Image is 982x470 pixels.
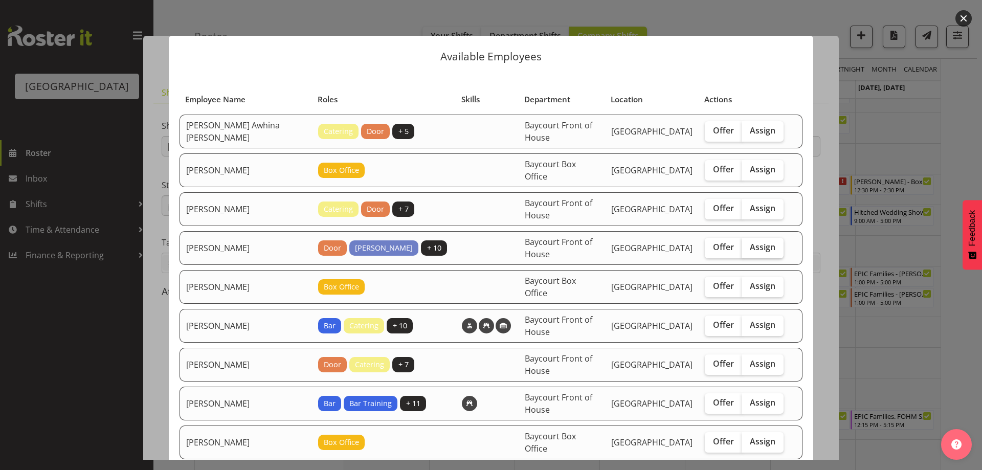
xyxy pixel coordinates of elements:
span: Catering [355,359,384,370]
span: Offer [713,125,734,136]
span: Offer [713,397,734,408]
span: Catering [324,204,353,215]
span: Baycourt Box Office [525,159,576,182]
span: Baycourt Front of House [525,197,592,221]
span: + 10 [427,242,441,254]
span: Roles [318,94,338,105]
span: Catering [324,126,353,137]
span: [PERSON_NAME] [355,242,413,254]
span: Bar Training [349,398,392,409]
span: Catering [349,320,378,331]
span: Location [611,94,643,105]
button: Feedback - Show survey [963,200,982,270]
span: Box Office [324,281,359,293]
span: Assign [750,436,775,446]
span: Baycourt Front of House [525,353,592,376]
span: [GEOGRAPHIC_DATA] [611,359,693,370]
span: Baycourt Box Office [525,275,576,299]
td: [PERSON_NAME] [180,231,312,265]
td: [PERSON_NAME] [180,387,312,420]
span: Baycourt Front of House [525,392,592,415]
span: [GEOGRAPHIC_DATA] [611,320,693,331]
span: Door [367,204,384,215]
span: Assign [750,125,775,136]
span: Baycourt Box Office [525,431,576,454]
td: [PERSON_NAME] [180,192,312,226]
span: Baycourt Front of House [525,236,592,260]
span: Door [367,126,384,137]
span: [GEOGRAPHIC_DATA] [611,165,693,176]
span: Offer [713,359,734,369]
span: Assign [750,320,775,330]
span: Assign [750,242,775,252]
img: help-xxl-2.png [951,439,962,450]
td: [PERSON_NAME] [180,309,312,343]
span: Assign [750,164,775,174]
span: + 7 [398,204,409,215]
span: Employee Name [185,94,245,105]
td: [PERSON_NAME] [180,426,312,459]
span: Skills [461,94,480,105]
td: [PERSON_NAME] [180,348,312,382]
span: Assign [750,397,775,408]
span: [GEOGRAPHIC_DATA] [611,242,693,254]
span: Door [324,359,341,370]
span: Department [524,94,570,105]
p: Available Employees [179,51,803,62]
span: Baycourt Front of House [525,120,592,143]
span: Bar [324,320,336,331]
span: Actions [704,94,732,105]
span: Offer [713,436,734,446]
span: Offer [713,281,734,291]
span: [GEOGRAPHIC_DATA] [611,398,693,409]
td: [PERSON_NAME] [180,153,312,187]
span: + 10 [393,320,407,331]
span: Baycourt Front of House [525,314,592,338]
span: + 5 [398,126,409,137]
span: Offer [713,242,734,252]
span: Offer [713,320,734,330]
span: Offer [713,203,734,213]
span: Assign [750,281,775,291]
span: Assign [750,359,775,369]
span: [GEOGRAPHIC_DATA] [611,437,693,448]
td: [PERSON_NAME] [180,270,312,304]
span: Feedback [968,210,977,246]
span: Box Office [324,165,359,176]
span: Offer [713,164,734,174]
span: [GEOGRAPHIC_DATA] [611,204,693,215]
span: Box Office [324,437,359,448]
span: [GEOGRAPHIC_DATA] [611,281,693,293]
span: [GEOGRAPHIC_DATA] [611,126,693,137]
span: + 11 [406,398,420,409]
span: Bar [324,398,336,409]
span: Assign [750,203,775,213]
span: Door [324,242,341,254]
span: + 7 [398,359,409,370]
td: [PERSON_NAME] Awhina [PERSON_NAME] [180,115,312,148]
